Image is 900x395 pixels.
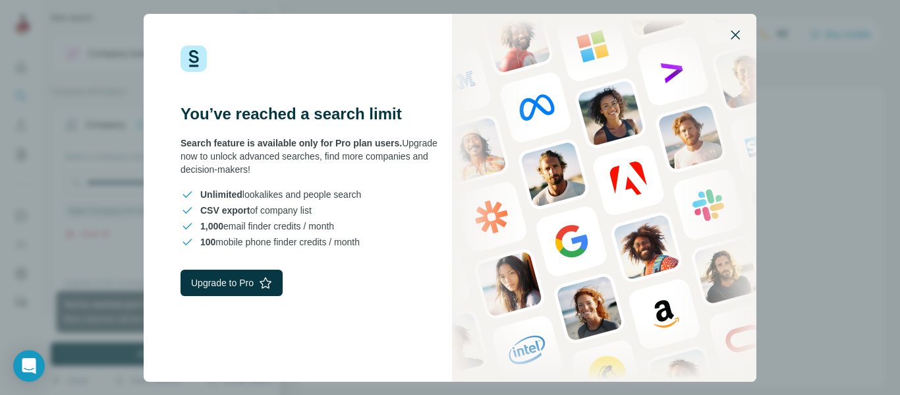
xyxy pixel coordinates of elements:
h3: You’ve reached a search limit [181,104,450,125]
div: Open Intercom Messenger [13,350,45,382]
span: Unlimited [200,189,242,200]
span: mobile phone finder credits / month [200,235,360,249]
span: Search feature is available only for Pro plan users. [181,138,402,148]
span: email finder credits / month [200,220,334,233]
span: of company list [200,204,312,217]
span: lookalikes and people search [200,188,361,201]
img: Surfe Logo [181,46,207,72]
span: 1,000 [200,221,223,231]
div: Upgrade now to unlock advanced searches, find more companies and decision-makers! [181,137,450,176]
span: CSV export [200,205,250,216]
button: Upgrade to Pro [181,270,283,296]
span: 100 [200,237,215,247]
img: Surfe Stock Photo - showing people and technologies [452,14,756,382]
